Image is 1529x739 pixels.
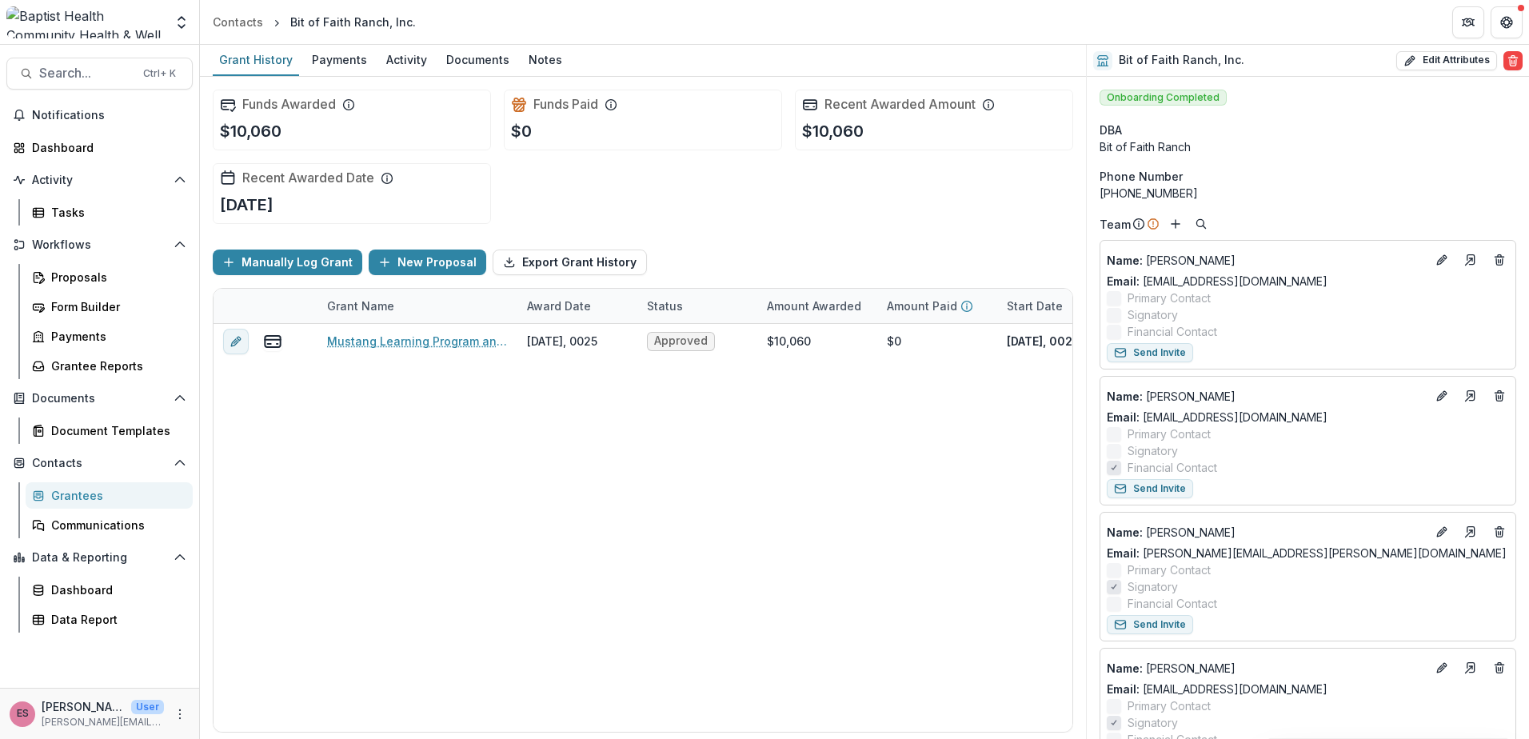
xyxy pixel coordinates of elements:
button: Open Workflows [6,232,193,258]
button: Open entity switcher [170,6,193,38]
div: Bit of Faith Ranch [1100,138,1516,155]
button: Open Activity [6,167,193,193]
div: Amount Awarded [757,289,877,323]
span: Approved [654,334,708,348]
div: Grant Name [317,289,517,323]
a: Grantee Reports [26,353,193,379]
a: Notes [522,45,569,76]
span: Signatory [1128,442,1178,459]
div: Award Date [517,298,601,314]
a: Dashboard [6,134,193,161]
div: Payments [51,328,180,345]
div: Ctrl + K [140,65,179,82]
a: Dashboard [26,577,193,603]
button: Edit [1432,250,1451,270]
div: Grantee Reports [51,358,180,374]
button: Open Documents [6,385,193,411]
span: Signatory [1128,578,1178,595]
button: Partners [1452,6,1484,38]
div: Start Date [997,289,1117,323]
div: Dashboard [51,581,180,598]
h2: Funds Awarded [242,97,336,112]
div: [DATE], 0025 [527,333,597,350]
a: Go to contact [1458,383,1483,409]
div: Data Report [51,611,180,628]
a: Contacts [206,10,269,34]
a: Grant History [213,45,299,76]
div: Status [637,289,757,323]
a: Data Report [26,606,193,633]
button: Send Invite [1107,343,1193,362]
button: Edit [1432,522,1451,541]
span: Financial Contact [1128,323,1217,340]
button: More [170,705,190,724]
div: Status [637,298,693,314]
a: Name: [PERSON_NAME] [1107,524,1426,541]
span: Email: [1107,682,1140,696]
button: Deletes [1490,658,1509,677]
span: Signatory [1128,306,1178,323]
a: Email: [EMAIL_ADDRESS][DOMAIN_NAME] [1107,273,1327,290]
div: Grant Name [317,298,404,314]
div: $0 [887,333,901,350]
span: Email: [1107,546,1140,560]
span: Activity [32,174,167,187]
p: $10,060 [220,119,281,143]
div: Document Templates [51,422,180,439]
button: Notifications [6,102,193,128]
a: Name: [PERSON_NAME] [1107,252,1426,269]
a: Document Templates [26,417,193,444]
div: Amount Paid [877,289,997,323]
button: Add [1166,214,1185,234]
a: Communications [26,512,193,538]
button: Send Invite [1107,615,1193,634]
div: Communications [51,517,180,533]
div: Notes [522,48,569,71]
a: Tasks [26,199,193,226]
a: Email: [EMAIL_ADDRESS][DOMAIN_NAME] [1107,409,1327,425]
div: Documents [440,48,516,71]
p: Team [1100,216,1131,233]
div: Bit of Faith Ranch, Inc. [290,14,416,30]
button: Edit Attributes [1396,51,1497,70]
span: Signatory [1128,714,1178,731]
button: Deletes [1490,522,1509,541]
div: $10,060 [767,333,811,350]
button: Open Data & Reporting [6,545,193,570]
span: Name : [1107,525,1143,539]
button: Search... [6,58,193,90]
button: Search [1192,214,1211,234]
a: Proposals [26,264,193,290]
h2: Bit of Faith Ranch, Inc. [1119,54,1244,67]
button: Manually Log Grant [213,250,362,275]
a: Email: [PERSON_NAME][EMAIL_ADDRESS][PERSON_NAME][DOMAIN_NAME] [1107,545,1507,561]
a: Payments [305,45,373,76]
p: Amount Paid [887,298,957,314]
span: Primary Contact [1128,425,1211,442]
img: Baptist Health Community Health & Well Being logo [6,6,164,38]
h2: Funds Paid [533,97,598,112]
span: Documents [32,392,167,405]
a: Name: [PERSON_NAME] [1107,660,1426,677]
div: Award Date [517,289,637,323]
button: Send Invite [1107,479,1193,498]
div: [PHONE_NUMBER] [1100,185,1516,202]
a: Go to contact [1458,519,1483,545]
p: [PERSON_NAME] [1107,660,1426,677]
a: Go to contact [1458,247,1483,273]
div: Tasks [51,204,180,221]
span: Financial Contact [1128,459,1217,476]
button: Deletes [1490,386,1509,405]
a: Form Builder [26,294,193,320]
p: $10,060 [802,119,864,143]
button: Edit [1432,386,1451,405]
p: [PERSON_NAME] [1107,388,1426,405]
div: Payments [305,48,373,71]
div: Form Builder [51,298,180,315]
div: Ellen Schilling [17,709,29,719]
